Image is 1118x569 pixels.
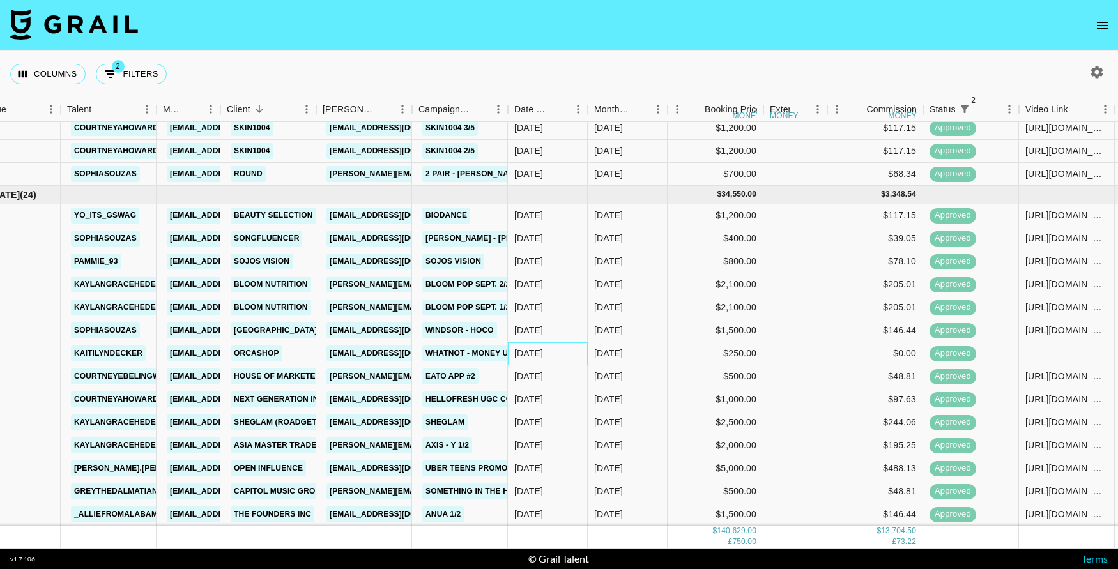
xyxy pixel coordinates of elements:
[71,208,139,224] a: yo_its_gswag
[231,208,316,224] a: Beauty Selection
[930,416,976,429] span: approved
[668,434,763,457] div: $2,000.00
[1025,439,1108,451] div: https://www.tiktok.com/@kaylangracehedenskog/video/7546758121390132511
[326,143,470,159] a: [EMAIL_ADDRESS][DOMAIN_NAME]
[326,277,535,292] a: [PERSON_NAME][EMAIL_ADDRESS][DOMAIN_NAME]
[930,97,956,122] div: Status
[514,485,543,497] div: 9/17/2025
[514,439,543,451] div: 8/5/2025
[422,166,526,182] a: 2 Pair - [PERSON_NAME]
[71,322,140,338] a: sophiasouzas
[10,9,138,40] img: Grail Talent
[827,100,846,119] button: Menu
[231,437,357,453] a: Asia Master Trade Co., Ltd.
[514,278,543,291] div: 8/6/2025
[422,300,514,315] a: Bloom Pop Sept. 1/2
[167,254,310,269] a: [EMAIL_ADDRESS][DOMAIN_NAME]
[930,370,976,383] span: approved
[422,254,484,269] a: Sojos Vision
[528,552,589,565] div: © Grail Talent
[1025,144,1108,157] div: https://www.tiktok.com/@courtneyahoward/video/7533787616978701599
[326,368,535,384] a: [PERSON_NAME][EMAIL_ADDRESS][DOMAIN_NAME]
[668,163,763,186] div: $700.00
[594,97,631,122] div: Month Due
[71,166,140,182] a: sophiasouzas
[594,393,623,406] div: Sep '25
[489,100,508,119] button: Menu
[227,97,250,122] div: Client
[1090,13,1115,38] button: open drawer
[326,506,470,522] a: [EMAIL_ADDRESS][DOMAIN_NAME]
[514,255,543,268] div: 8/22/2025
[1096,100,1115,119] button: Menu
[668,204,763,227] div: $1,200.00
[471,100,489,118] button: Sort
[827,227,923,250] div: $39.05
[930,301,976,314] span: approved
[827,273,923,296] div: $205.01
[231,506,314,522] a: The Founders Inc
[930,232,976,245] span: approved
[231,460,306,476] a: Open Influence
[827,296,923,319] div: $205.01
[514,416,543,429] div: 8/11/2025
[220,97,316,122] div: Client
[885,189,916,200] div: 3,348.54
[422,208,470,224] a: Biodance
[422,460,510,476] a: Uber Teens Promo
[594,301,623,314] div: Sep '25
[866,97,917,122] div: Commission
[71,437,188,453] a: kaylangracehedenskog
[231,368,330,384] a: House of Marketers
[201,100,220,119] button: Menu
[770,112,799,119] div: money
[594,167,623,180] div: Aug '25
[231,483,329,499] a: Capitol Music Group
[326,414,470,430] a: [EMAIL_ADDRESS][DOMAIN_NAME]
[326,322,470,338] a: [EMAIL_ADDRESS][DOMAIN_NAME]
[326,391,470,407] a: [EMAIL_ADDRESS][DOMAIN_NAME]
[1025,462,1108,474] div: https://www.tiktok.com/@natalya.ayala/video/7550648782560546078
[827,434,923,457] div: $195.25
[231,231,302,247] a: Songfluencer
[733,112,762,119] div: money
[1068,100,1086,118] button: Sort
[514,121,543,134] div: 7/24/2025
[422,345,546,361] a: Whatnot - Money Up Front
[668,227,763,250] div: $400.00
[705,97,761,122] div: Booking Price
[297,100,316,119] button: Menu
[167,120,310,136] a: [EMAIL_ADDRESS][DOMAIN_NAME]
[157,97,220,122] div: Manager
[326,345,470,361] a: [EMAIL_ADDRESS][DOMAIN_NAME]
[326,300,535,315] a: [PERSON_NAME][EMAIL_ADDRESS][DOMAIN_NAME]
[514,209,543,222] div: 8/22/2025
[668,140,763,163] div: $1,200.00
[167,231,310,247] a: [EMAIL_ADDRESS][DOMAIN_NAME]
[167,460,310,476] a: [EMAIL_ADDRESS][DOMAIN_NAME]
[930,393,976,406] span: approved
[881,189,885,200] div: $
[728,537,733,548] div: £
[827,117,923,140] div: $117.15
[71,143,162,159] a: courtneyahoward
[1025,324,1108,337] div: https://www.tiktok.com/@sophiasouzas/video/7550452522402598199
[888,112,917,119] div: money
[827,140,923,163] div: $117.15
[231,120,273,136] a: SKIN1004
[569,100,588,119] button: Menu
[827,365,923,388] div: $48.81
[668,342,763,365] div: $250.00
[594,485,623,497] div: Sep '25
[514,370,543,383] div: 9/4/2025
[594,508,623,520] div: Sep '25
[1025,301,1108,314] div: https://www.tiktok.com/@kaylangracehedenskog/video/7547857095610191134
[687,100,705,118] button: Sort
[648,100,668,119] button: Menu
[1082,552,1108,565] a: Terms
[71,300,188,315] a: kaylangracehedenskog
[167,414,310,430] a: [EMAIL_ADDRESS][DOMAIN_NAME]
[112,60,125,73] span: 2
[930,255,976,268] span: approved
[422,368,479,384] a: Eato App #2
